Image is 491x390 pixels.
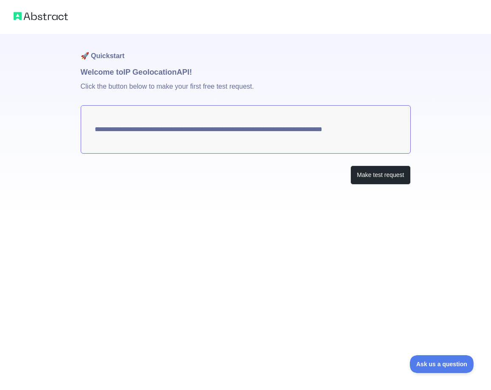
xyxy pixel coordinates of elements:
p: Click the button below to make your first free test request. [81,78,411,105]
iframe: Toggle Customer Support [410,355,474,373]
h1: 🚀 Quickstart [81,34,411,66]
h1: Welcome to IP Geolocation API! [81,66,411,78]
img: Abstract logo [14,10,68,22]
button: Make test request [350,166,410,185]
